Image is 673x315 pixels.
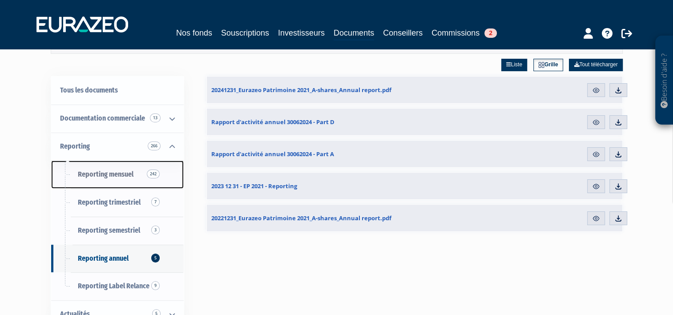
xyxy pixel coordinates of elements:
a: Tout télécharger [569,59,622,71]
img: eye.svg [592,214,600,222]
span: 5 [151,254,160,262]
img: eye.svg [592,182,600,190]
img: grid.svg [538,62,544,68]
img: eye.svg [592,118,600,126]
a: Souscriptions [221,27,269,39]
a: Conseillers [383,27,423,39]
a: Reporting 266 [51,133,184,161]
span: Reporting Label Relance [78,282,149,290]
img: download.svg [614,86,622,94]
span: Rapport d'activité annuel 30062024 - Part A [211,150,334,158]
span: Reporting trimestriel [78,198,141,206]
span: 7 [151,198,160,206]
a: Rapport d'activité annuel 30062024 - Part D [207,109,468,135]
img: download.svg [614,118,622,126]
img: 1732889491-logotype_eurazeo_blanc_rvb.png [36,16,128,32]
span: 266 [148,141,161,150]
span: 20221231_Eurazeo Patrimoine 2021_A-shares_Annual report.pdf [211,214,391,222]
a: Tous les documents [51,77,184,105]
img: download.svg [614,182,622,190]
a: Reporting trimestriel7 [51,189,184,217]
span: Reporting annuel [78,254,129,262]
span: 3 [151,226,160,234]
a: Grille [533,59,563,71]
a: Documentation commerciale 13 [51,105,184,133]
a: Nos fonds [176,27,212,39]
span: 2 [484,28,497,38]
a: Documents [334,27,374,40]
span: Reporting [60,142,90,150]
span: 20241231_Eurazeo Patrimoine 2021_A-shares_Annual report.pdf [211,86,391,94]
span: Rapport d'activité annuel 30062024 - Part D [211,118,334,126]
a: Rapport d'activité annuel 30062024 - Part A [207,141,468,167]
a: 20241231_Eurazeo Patrimoine 2021_A-shares_Annual report.pdf [207,77,468,103]
a: Commissions2 [431,27,497,39]
span: Reporting semestriel [78,226,140,234]
span: 2023 12 31 - EP 2021 - Reporting [211,182,297,190]
a: Reporting mensuel242 [51,161,184,189]
p: Besoin d'aide ? [659,40,669,121]
span: 13 [150,113,161,122]
a: 2023 12 31 - EP 2021 - Reporting [207,173,468,199]
a: Investisseurs [278,27,325,39]
a: Reporting Label Relance9 [51,272,184,300]
span: Reporting mensuel [78,170,133,178]
img: download.svg [614,150,622,158]
img: eye.svg [592,86,600,94]
span: 9 [151,281,160,290]
span: Documentation commerciale [60,114,145,122]
a: Liste [501,59,527,71]
a: 20221231_Eurazeo Patrimoine 2021_A-shares_Annual report.pdf [207,205,468,231]
img: download.svg [614,214,622,222]
img: eye.svg [592,150,600,158]
a: Reporting semestriel3 [51,217,184,245]
a: Reporting annuel5 [51,245,184,273]
span: 242 [147,170,160,178]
